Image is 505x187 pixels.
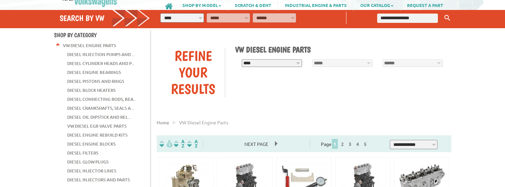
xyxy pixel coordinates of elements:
a: Diesel Injector Lines [67,166,116,175]
a: Diesel Block Heaters [67,86,116,94]
a: 5 [362,141,368,147]
img: Sort by Headline [173,140,186,148]
a: 4 [355,141,361,147]
h1: VW Diesel Engine Parts [235,45,446,54]
a: Diesel Engine Rebuild Kits [67,131,127,139]
a: Diesel Injection Pumps and ... [67,50,135,59]
a: Next Page [238,141,275,147]
div: Refine Your Results [162,47,225,97]
img: Sort by Sales Rank [186,140,199,148]
a: Diesel Injectors and Parts [67,175,130,184]
span: 1 [332,139,338,149]
a: Diesel Crankshafts, Seals a... [67,104,134,112]
a: Diesel Pistons and Rings [67,77,124,86]
a: VW Diesel EGR Valve Parts [67,122,126,130]
button: Keyword Search [442,13,452,24]
a: Diesel Connecting Rods, Bea... [67,95,136,103]
a: Diesel Filters [67,149,98,157]
a: 2 [339,141,345,147]
div: Page [310,138,379,149]
h4: Shop By Category [54,31,150,38]
a: Diesel Glow Plugs [67,157,109,166]
a: Diesel Cylinder Heads and P... [67,59,134,68]
a: VW Diesel Engine Parts [63,41,116,50]
img: filterpricelow.svg [159,140,173,148]
a: Diesel Oil Dipstick and Rel... [67,113,131,121]
h4: Search by VW [60,13,150,23]
span: VW diesel engine parts [179,119,228,125]
a: Home [157,119,169,125]
a: Diesel Engine Blocks [67,140,116,148]
a: Diesel Engine Bearings [67,68,121,77]
a: 3 [347,141,353,147]
span: Next Page [238,139,275,149]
